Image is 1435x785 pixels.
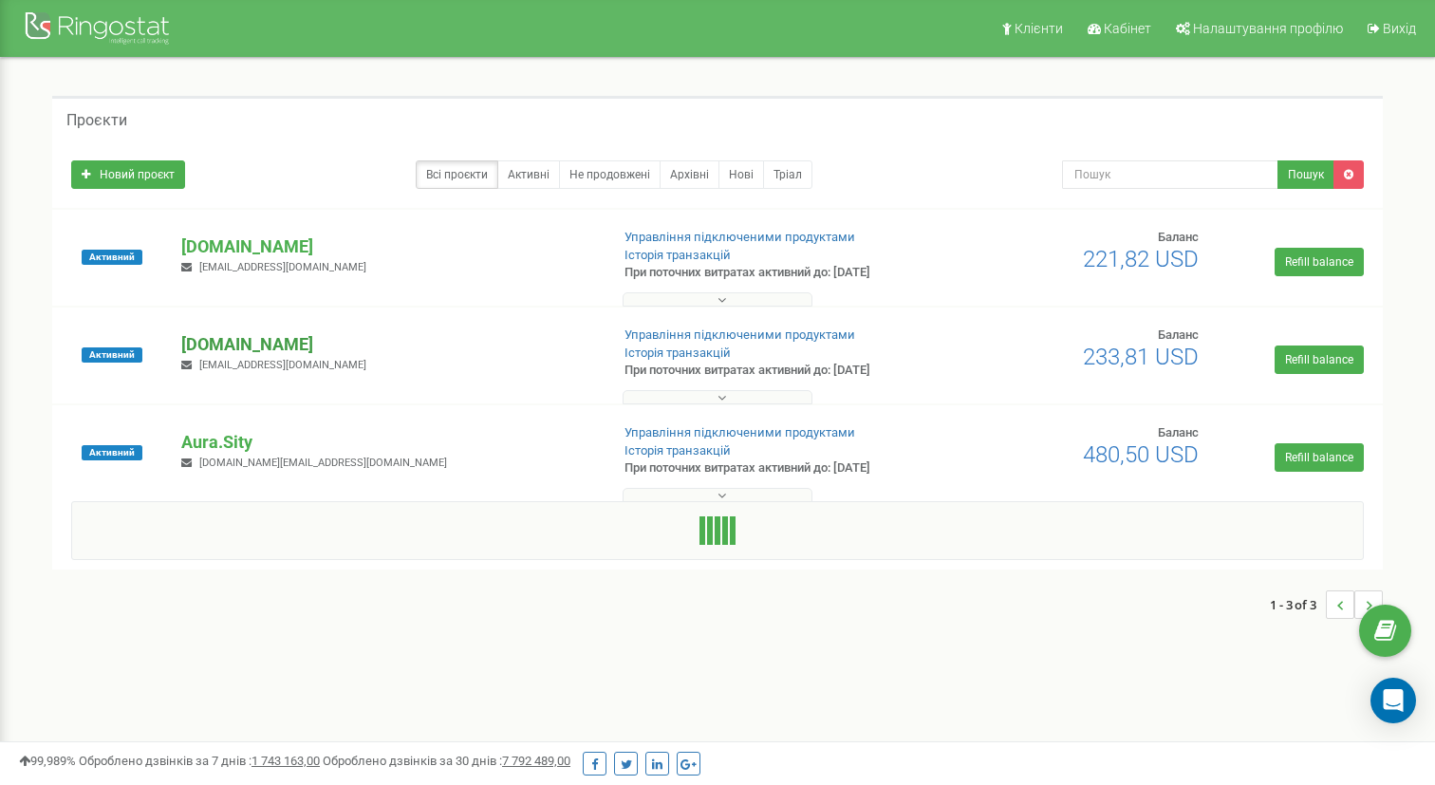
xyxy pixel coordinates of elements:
a: Новий проєкт [71,160,185,189]
span: 480,50 USD [1083,441,1199,468]
a: Управління підключеними продуктами [624,327,855,342]
a: Історія транзакцій [624,248,731,262]
a: Нові [718,160,764,189]
a: Всі проєкти [416,160,498,189]
a: Refill balance [1275,346,1364,374]
span: Активний [82,250,142,265]
span: [EMAIL_ADDRESS][DOMAIN_NAME] [199,261,366,273]
span: Кабінет [1104,21,1151,36]
u: 1 743 163,00 [252,754,320,768]
span: 221,82 USD [1083,246,1199,272]
u: 7 792 489,00 [502,754,570,768]
p: Aura.Sity [181,430,593,455]
div: Open Intercom Messenger [1370,678,1416,723]
span: 233,81 USD [1083,344,1199,370]
span: Активний [82,445,142,460]
span: 1 - 3 of 3 [1270,590,1326,619]
h5: Проєкти [66,112,127,129]
button: Пошук [1277,160,1334,189]
span: [DOMAIN_NAME][EMAIL_ADDRESS][DOMAIN_NAME] [199,457,447,469]
p: При поточних витратах активний до: [DATE] [624,264,926,282]
img: Ringostat Logo [24,8,176,52]
span: Оброблено дзвінків за 7 днів : [79,754,320,768]
p: [DOMAIN_NAME] [181,332,593,357]
span: Баланс [1158,327,1199,342]
a: Refill balance [1275,248,1364,276]
span: Вихід [1383,21,1416,36]
a: Активні [497,160,560,189]
span: [EMAIL_ADDRESS][DOMAIN_NAME] [199,359,366,371]
a: Історія транзакцій [624,346,731,360]
span: Оброблено дзвінків за 30 днів : [323,754,570,768]
span: Клієнти [1015,21,1063,36]
input: Пошук [1062,160,1278,189]
a: Refill balance [1275,443,1364,472]
span: Баланс [1158,230,1199,244]
a: Не продовжені [559,160,661,189]
p: [DOMAIN_NAME] [181,234,593,259]
a: Історія транзакцій [624,443,731,458]
a: Архівні [660,160,719,189]
span: Налаштування профілю [1193,21,1343,36]
p: При поточних витратах активний до: [DATE] [624,459,926,477]
span: 99,989% [19,754,76,768]
span: Баланс [1158,425,1199,439]
nav: ... [1270,571,1383,638]
a: Управління підключеними продуктами [624,230,855,244]
a: Тріал [763,160,812,189]
span: Активний [82,347,142,363]
p: При поточних витратах активний до: [DATE] [624,362,926,380]
a: Управління підключеними продуктами [624,425,855,439]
